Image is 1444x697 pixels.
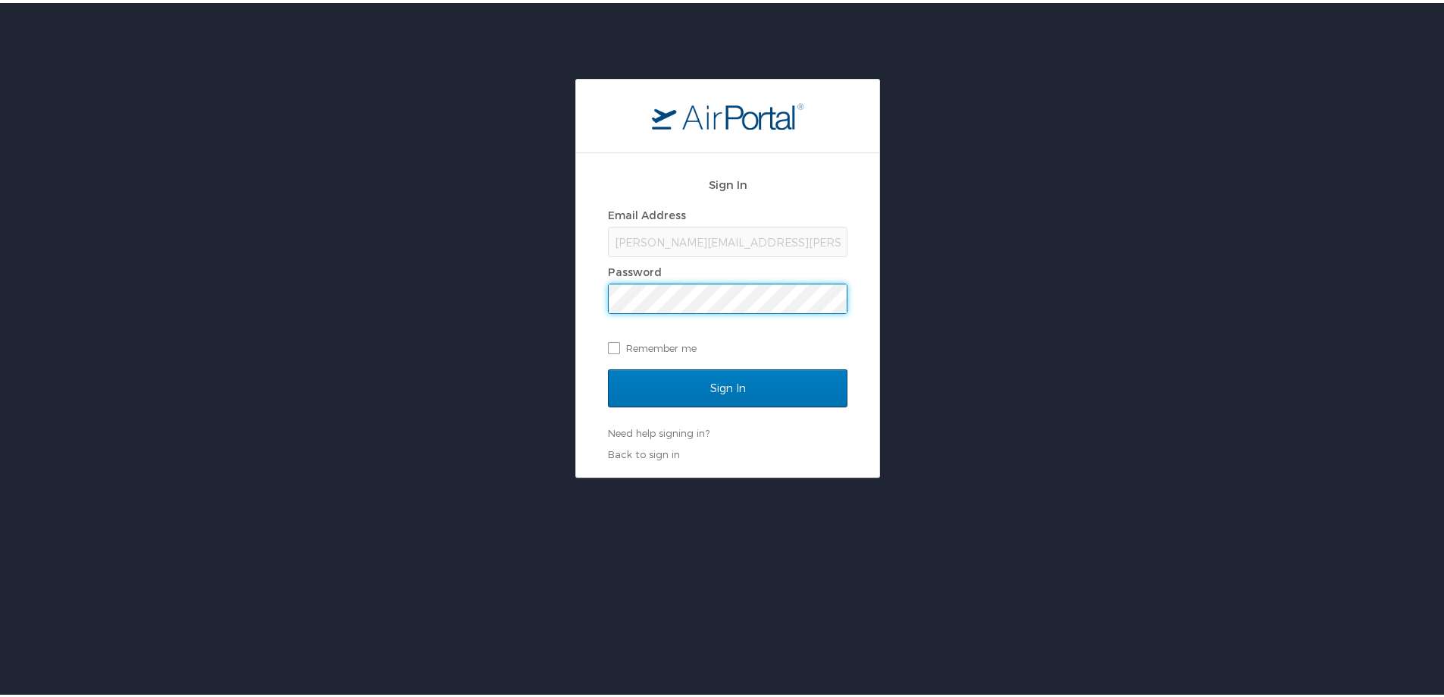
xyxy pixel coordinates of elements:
h2: Sign In [608,173,847,190]
label: Password [608,262,662,275]
a: Need help signing in? [608,424,709,436]
input: Sign In [608,366,847,404]
label: Email Address [608,206,686,218]
label: Remember me [608,334,847,356]
img: logo [652,99,803,127]
a: Back to sign in [608,445,680,457]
